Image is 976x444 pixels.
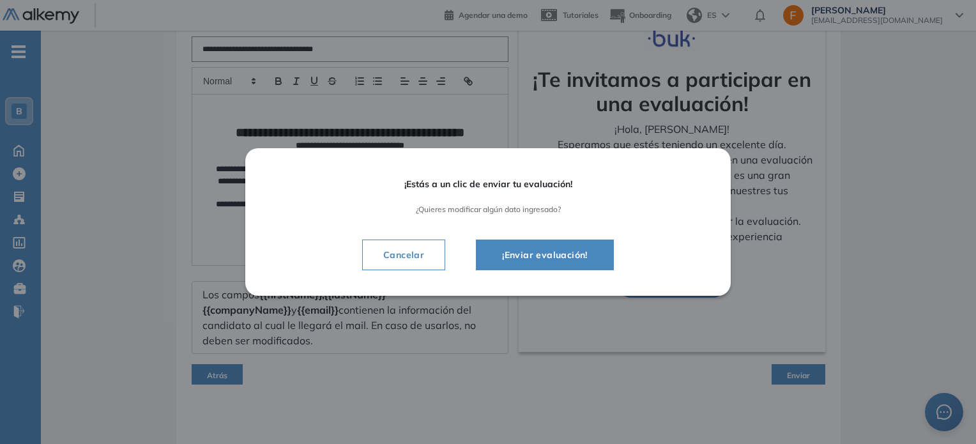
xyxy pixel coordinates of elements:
[373,247,434,263] span: Cancelar
[362,240,445,270] button: Cancelar
[492,247,598,263] span: ¡Enviar evaluación!
[281,179,695,190] span: ¡Estás a un clic de enviar tu evaluación!
[476,240,614,270] button: ¡Enviar evaluación!
[281,205,695,214] span: ¿Quieres modificar algún dato ingresado?
[912,383,976,444] iframe: Chat Widget
[912,383,976,444] div: Widget de chat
